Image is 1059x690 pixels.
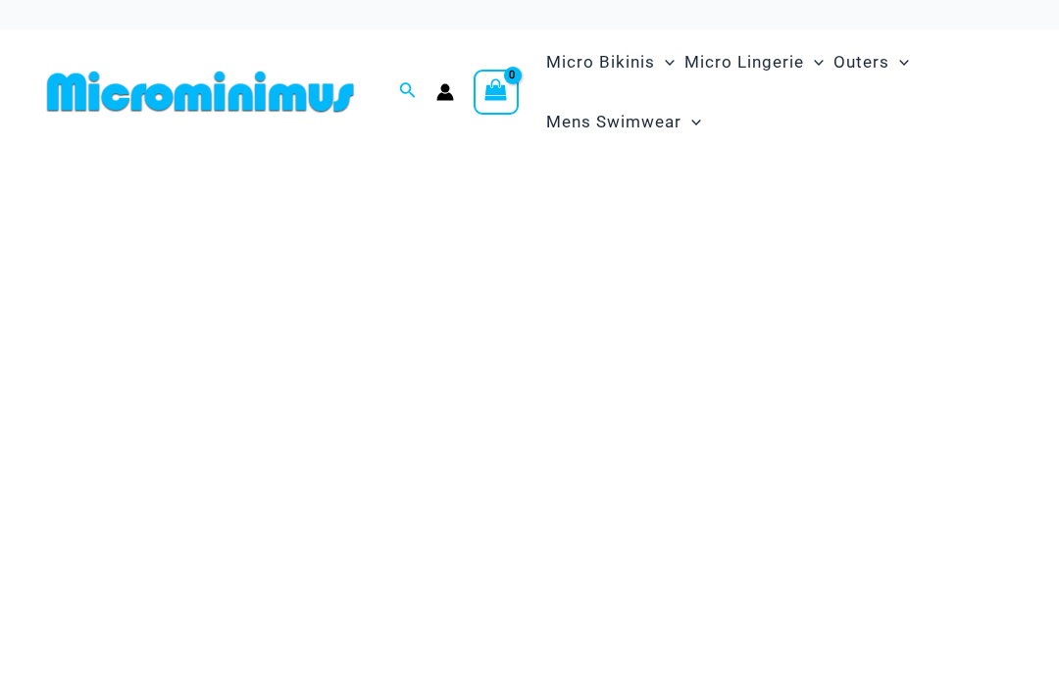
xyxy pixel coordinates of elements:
span: Menu Toggle [655,37,675,87]
span: Menu Toggle [889,37,909,87]
a: Search icon link [399,79,417,104]
a: Micro LingerieMenu ToggleMenu Toggle [680,32,829,92]
nav: Site Navigation [538,29,1020,155]
span: Menu Toggle [681,97,701,147]
span: Micro Bikinis [546,37,655,87]
img: MM SHOP LOGO FLAT [39,70,362,114]
a: OutersMenu ToggleMenu Toggle [829,32,914,92]
a: Micro BikinisMenu ToggleMenu Toggle [541,32,680,92]
a: Mens SwimwearMenu ToggleMenu Toggle [541,92,706,152]
span: Micro Lingerie [684,37,804,87]
span: Menu Toggle [804,37,824,87]
span: Outers [833,37,889,87]
a: Account icon link [436,83,454,101]
a: View Shopping Cart, empty [474,70,519,115]
span: Mens Swimwear [546,97,681,147]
